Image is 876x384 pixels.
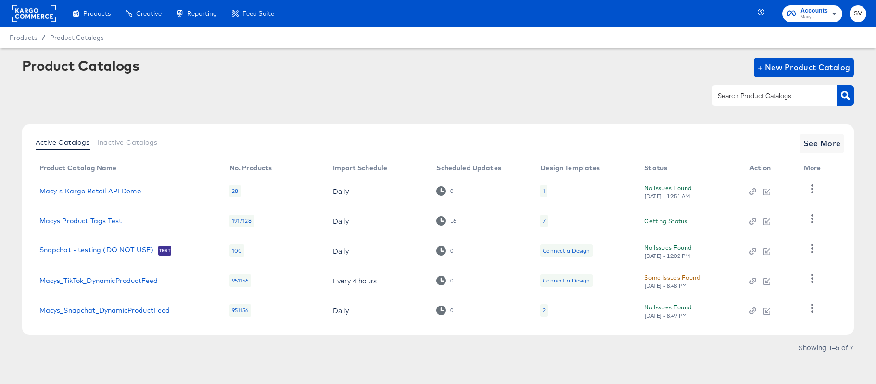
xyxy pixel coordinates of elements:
span: SV [853,8,863,19]
th: More [796,161,833,176]
a: Macy's Kargo Retail API Demo [39,187,141,195]
div: Connect a Design [543,247,590,255]
button: See More [800,134,845,153]
span: Feed Suite [242,10,274,17]
div: Showing 1–5 of 7 [798,344,854,351]
div: 0 [436,306,453,315]
span: Accounts [800,6,828,16]
div: 2 [540,304,548,317]
a: Macys Product Tags Test [39,217,122,225]
div: Some Issues Found [644,272,700,282]
td: Daily [325,206,429,236]
div: 1 [540,185,547,197]
span: See More [803,137,841,150]
div: Scheduled Updates [436,164,501,172]
div: No. Products [229,164,272,172]
div: 0 [450,247,454,254]
div: 0 [450,277,454,284]
button: SV [850,5,866,22]
div: 1 [543,187,545,195]
a: Snapchat - testing (DO NOT USE) [39,246,154,256]
th: Status [636,161,741,176]
div: 0 [436,276,453,285]
div: [DATE] - 8:48 PM [644,282,687,289]
td: Daily [325,176,429,206]
button: Some Issues Found[DATE] - 8:48 PM [644,272,700,289]
th: Action [742,161,796,176]
div: 7 [543,217,546,225]
span: Test [158,247,171,255]
button: + New Product Catalog [754,58,854,77]
span: Products [10,34,37,41]
span: Inactive Catalogs [98,139,158,146]
td: Every 4 hours [325,266,429,295]
div: Design Templates [540,164,600,172]
div: Product Catalogs [22,58,140,73]
div: 1917128 [229,215,254,227]
div: 951156 [229,304,251,317]
div: 28 [229,185,241,197]
div: Product Catalog Name [39,164,117,172]
span: Macy's [800,13,828,21]
input: Search Product Catalogs [716,90,818,102]
div: 2 [543,307,546,314]
div: 0 [436,246,453,255]
div: 16 [450,218,457,224]
span: + New Product Catalog [758,61,851,74]
span: Active Catalogs [36,139,90,146]
div: 951156 [229,274,251,287]
td: Daily [325,236,429,266]
a: Macys_Snapchat_DynamicProductFeed [39,307,170,314]
div: 16 [436,216,457,225]
div: Import Schedule [333,164,387,172]
div: 100 [229,244,244,257]
div: Connect a Design [540,244,592,257]
div: 7 [540,215,548,227]
button: AccountsMacy's [782,5,842,22]
div: 0 [450,307,454,314]
span: Products [83,10,111,17]
div: Connect a Design [543,277,590,284]
div: 0 [436,186,453,195]
td: Daily [325,295,429,325]
a: Product Catalogs [50,34,103,41]
span: Creative [136,10,162,17]
div: 0 [450,188,454,194]
span: Reporting [187,10,217,17]
a: Macys_TikTok_DynamicProductFeed [39,277,158,284]
div: Connect a Design [540,274,592,287]
span: / [37,34,50,41]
